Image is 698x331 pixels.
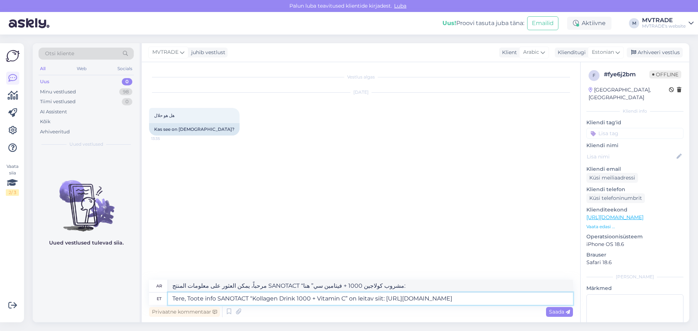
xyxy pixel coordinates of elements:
[6,163,19,196] div: Vaata siia
[555,49,586,56] div: Klienditugi
[586,165,683,173] p: Kliendi email
[442,20,456,27] b: Uus!
[586,284,683,292] p: Märkmed
[589,86,669,101] div: [GEOGRAPHIC_DATA], [GEOGRAPHIC_DATA]
[586,251,683,259] p: Brauser
[586,274,683,280] div: [PERSON_NAME]
[122,98,132,105] div: 0
[627,48,683,57] div: Arhiveeri vestlus
[642,17,694,29] a: MVTRADEMVTRADE's website
[151,136,178,141] span: 13:35
[168,292,573,305] textarea: Tere, Toote info SANOTACT “Kollagen Drink 1000 + Vitamin C” on leitav siit: [URL][DOMAIN_NAME]
[586,223,683,230] p: Vaata edasi ...
[604,70,649,79] div: # fye6j2bm
[586,193,645,203] div: Küsi telefoninumbrit
[586,186,683,193] p: Kliendi telefon
[593,73,595,78] span: f
[188,49,225,56] div: juhib vestlust
[586,108,683,114] div: Kliendi info
[586,119,683,126] p: Kliendi tag'id
[629,18,639,28] div: M
[154,113,174,118] span: هل هو حلال
[149,89,573,96] div: [DATE]
[567,17,611,30] div: Aktiivne
[149,74,573,80] div: Vestlus algas
[499,49,517,56] div: Klient
[586,241,683,248] p: iPhone OS 18.6
[586,233,683,241] p: Operatsioonisüsteem
[6,189,19,196] div: 2 / 3
[116,64,134,73] div: Socials
[33,167,140,233] img: No chats
[122,78,132,85] div: 0
[586,128,683,139] input: Lisa tag
[523,48,539,56] span: Arabic
[649,70,681,78] span: Offline
[40,78,49,85] div: Uus
[49,239,124,247] p: Uued vestlused tulevad siia.
[592,48,614,56] span: Estonian
[119,88,132,96] div: 98
[586,173,638,183] div: Küsi meiliaadressi
[642,17,686,23] div: MVTRADE
[586,259,683,266] p: Safari 18.6
[75,64,88,73] div: Web
[69,141,103,148] span: Uued vestlused
[39,64,47,73] div: All
[40,98,76,105] div: Tiimi vestlused
[40,128,70,136] div: Arhiveeritud
[40,108,67,116] div: AI Assistent
[586,214,643,221] a: [URL][DOMAIN_NAME]
[149,123,240,136] div: Kas see on [DEMOGRAPHIC_DATA]?
[549,308,570,315] span: Saada
[642,23,686,29] div: MVTRADE's website
[586,142,683,149] p: Kliendi nimi
[156,280,162,292] div: ar
[149,307,220,317] div: Privaatne kommentaar
[587,153,675,161] input: Lisa nimi
[392,3,409,9] span: Luba
[40,88,76,96] div: Minu vestlused
[442,19,524,28] div: Proovi tasuta juba täna:
[45,50,74,57] span: Otsi kliente
[168,280,573,292] textarea: مرحباً، يمكن العثور على معلومات المنتج SANOTACT “مشروب كولاجين 1000 + فيتامين سي” هنا:
[40,118,51,125] div: Kõik
[157,292,161,305] div: et
[6,49,20,63] img: Askly Logo
[527,16,558,30] button: Emailid
[586,206,683,214] p: Klienditeekond
[152,48,178,56] span: MVTRADE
